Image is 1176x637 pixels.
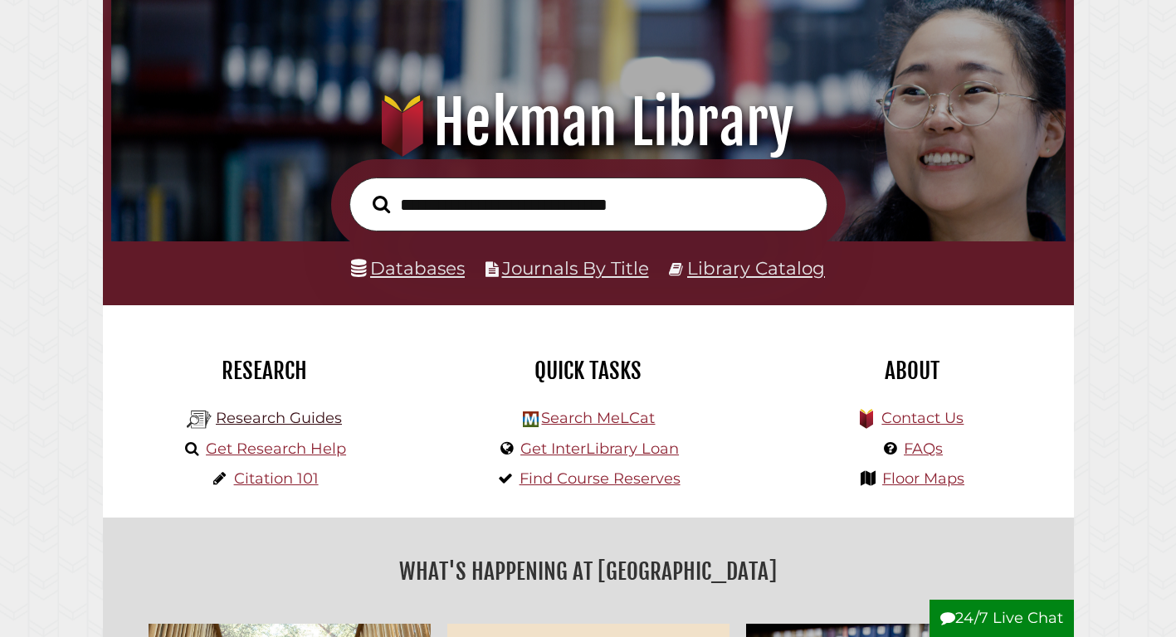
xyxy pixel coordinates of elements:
h1: Hekman Library [129,86,1048,159]
h2: About [763,357,1061,385]
i: Search [373,195,390,214]
a: Library Catalog [687,257,825,279]
a: Search MeLCat [541,409,655,427]
h2: What's Happening at [GEOGRAPHIC_DATA] [115,552,1061,591]
a: Databases [351,257,465,279]
a: Contact Us [881,409,964,427]
img: Hekman Library Logo [187,407,212,432]
a: Citation 101 [234,469,319,488]
a: Floor Maps [882,469,964,488]
a: FAQs [904,440,943,458]
h2: Research [115,357,414,385]
a: Journals By Title [502,257,649,279]
img: Hekman Library Logo [523,411,539,427]
a: Find Course Reserves [520,469,681,488]
a: Get InterLibrary Loan [520,440,679,458]
button: Search [364,191,398,217]
a: Get Research Help [206,440,346,458]
a: Research Guides [216,409,342,427]
h2: Quick Tasks [439,357,738,385]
